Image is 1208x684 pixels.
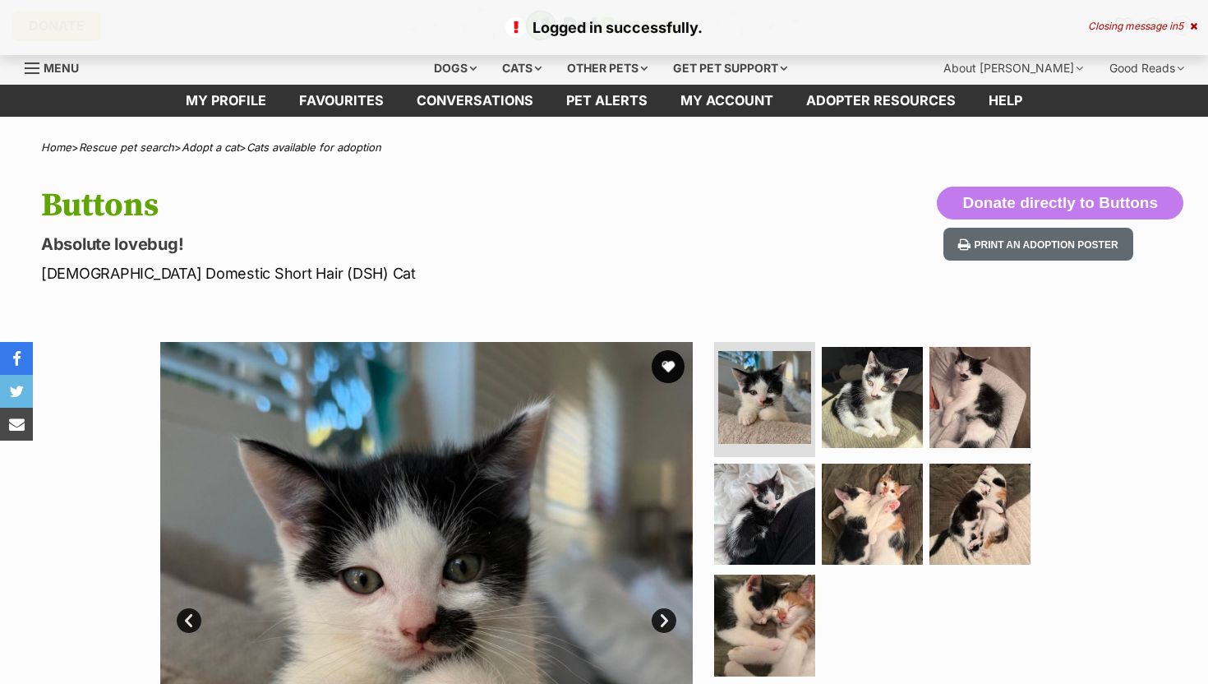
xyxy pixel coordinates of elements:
[25,52,90,81] a: Menu
[937,187,1183,220] button: Donate directly to Buttons
[169,85,283,117] a: My profile
[822,464,923,565] img: Photo of Buttons
[714,575,815,676] img: Photo of Buttons
[1178,20,1183,32] span: 5
[177,608,201,633] a: Prev
[822,347,923,448] img: Photo of Buttons
[182,141,239,154] a: Adopt a cat
[41,233,736,256] p: Absolute lovebug!
[283,85,400,117] a: Favourites
[929,464,1030,565] img: Photo of Buttons
[41,141,71,154] a: Home
[41,187,736,224] h1: Buttons
[1088,21,1197,32] div: Closing message in
[652,608,676,633] a: Next
[16,16,1192,39] p: Logged in successfully.
[1098,52,1196,85] div: Good Reads
[556,52,659,85] div: Other pets
[662,52,799,85] div: Get pet support
[943,228,1132,261] button: Print an adoption poster
[652,350,685,383] button: favourite
[664,85,790,117] a: My account
[718,351,811,444] img: Photo of Buttons
[41,262,736,284] p: [DEMOGRAPHIC_DATA] Domestic Short Hair (DSH) Cat
[247,141,381,154] a: Cats available for adoption
[929,347,1030,448] img: Photo of Buttons
[550,85,664,117] a: Pet alerts
[79,141,174,154] a: Rescue pet search
[932,52,1095,85] div: About [PERSON_NAME]
[44,61,79,75] span: Menu
[790,85,972,117] a: Adopter resources
[972,85,1039,117] a: Help
[422,52,488,85] div: Dogs
[714,464,815,565] img: Photo of Buttons
[400,85,550,117] a: conversations
[491,52,553,85] div: Cats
